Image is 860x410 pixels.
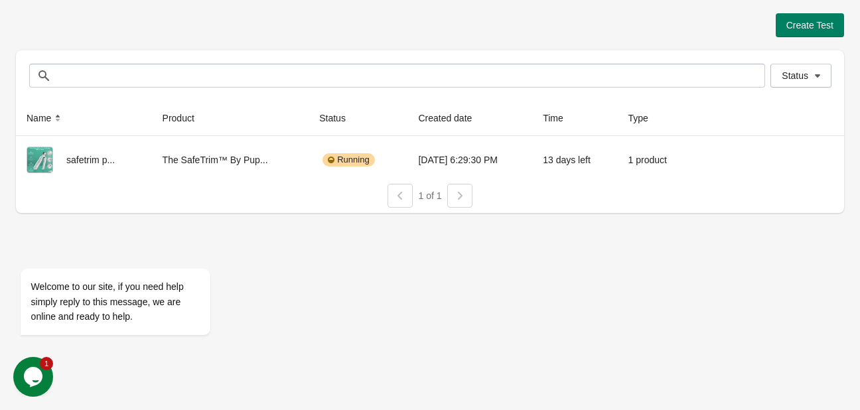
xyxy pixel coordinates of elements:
iframe: chat widget [13,357,56,397]
div: 1 product [628,147,681,173]
button: Time [537,106,582,130]
button: Status [314,106,364,130]
span: 1 of 1 [418,190,441,201]
div: [DATE] 6:29:30 PM [418,147,522,173]
span: Status [782,70,808,81]
button: Name [21,106,70,130]
div: safetrim p... [27,147,141,173]
button: Create Test [776,13,844,37]
button: Created date [413,106,490,130]
button: Product [157,106,213,130]
button: Status [770,64,831,88]
div: 13 days left [543,147,607,173]
div: Running [322,153,374,167]
div: The SafeTrim™ By Pup... [163,147,299,173]
button: Type [623,106,667,130]
iframe: chat widget [13,149,252,350]
span: Create Test [786,20,833,31]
